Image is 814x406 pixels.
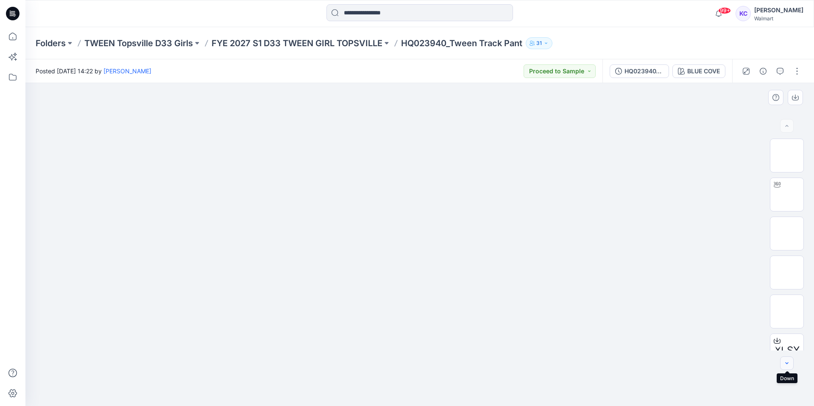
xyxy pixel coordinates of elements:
button: HQ023940_Rev 1_Tween Track Pant [610,64,669,78]
div: Walmart [754,15,803,22]
span: 99+ [718,7,731,14]
button: Details [756,64,770,78]
a: [PERSON_NAME] [103,67,151,75]
div: BLUE COVE [687,67,720,76]
button: 31 [526,37,552,49]
a: Folders [36,37,66,49]
a: FYE 2027 S1 D33 TWEEN GIRL TOPSVILLE [212,37,382,49]
a: TWEEN Topsville D33 Girls [84,37,193,49]
button: BLUE COVE [672,64,725,78]
p: HQ023940_Tween Track Pant [401,37,522,49]
span: Posted [DATE] 14:22 by [36,67,151,75]
div: HQ023940_Rev 1_Tween Track Pant [624,67,663,76]
div: [PERSON_NAME] [754,5,803,15]
div: KC [736,6,751,21]
p: 31 [536,39,542,48]
span: XLSX [775,343,800,358]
